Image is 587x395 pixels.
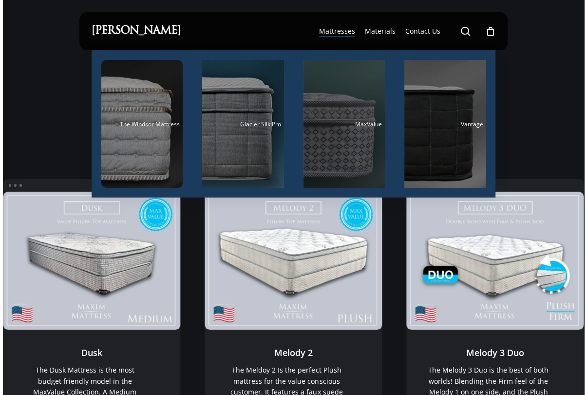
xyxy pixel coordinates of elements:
span: Vantage [461,120,483,128]
span: The Windsor Mattress [120,120,180,128]
a: Materials [364,26,395,36]
a: Glacier Silk Pro [202,60,284,188]
a: Vantage [404,60,486,188]
span: MaxValue [355,120,382,128]
a: [PERSON_NAME] [92,26,181,37]
a: The Windsor Mattress [101,60,183,188]
nav: Main Menu [314,12,495,50]
a: MaxValue [303,60,385,188]
span: Glacier Silk Pro [240,120,281,128]
a: Contact Us [405,26,440,36]
a: Mattresses [319,26,355,36]
a: Cart [485,26,495,37]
